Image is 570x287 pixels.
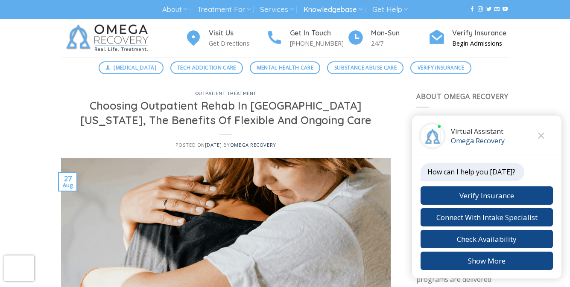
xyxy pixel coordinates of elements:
[470,6,475,12] a: Follow on Facebook
[175,142,222,148] span: Posted on
[205,142,222,148] a: [DATE]
[260,2,294,17] a: Services
[209,38,266,48] p: Get Directions
[418,64,465,72] span: Verify Insurance
[416,115,509,180] p: Omega Recovery has been recognized as a trusted partner with a legacy of providing high-value, hi...
[223,142,276,148] span: by
[61,19,157,57] img: Omega Recovery
[428,28,509,49] a: Verify Insurance Begin Admissions
[486,6,491,12] a: Follow on Twitter
[503,6,508,12] a: Follow on YouTube
[99,61,164,74] a: [MEDICAL_DATA]
[452,28,509,39] h4: Verify Insurance
[177,64,236,72] span: Tech Addiction Care
[209,28,266,39] h4: Visit Us
[452,38,509,48] p: Begin Admissions
[371,28,428,39] h4: Mon-Sun
[334,64,397,72] span: Substance Abuse Care
[478,6,483,12] a: Follow on Instagram
[250,61,320,74] a: Mental Health Care
[290,38,347,48] p: [PHONE_NUMBER]
[266,28,347,49] a: Get In Touch [PHONE_NUMBER]
[195,90,257,96] a: Outpatient Treatment
[327,61,403,74] a: Substance Abuse Care
[170,61,243,74] a: Tech Addiction Care
[410,61,471,74] a: Verify Insurance
[230,142,276,148] a: Omega Recovery
[372,2,408,17] a: Get Help
[197,2,251,17] a: Treatment For
[185,28,266,49] a: Visit Us Get Directions
[304,2,362,17] a: Knowledgebase
[162,2,187,17] a: About
[494,6,500,12] a: Send us an email
[290,28,347,39] h4: Get In Touch
[80,99,371,126] a: Choosing Outpatient Rehab In [GEOGRAPHIC_DATA] [US_STATE], The Benefits Of Flexible And Ongoing Care
[257,64,313,72] span: Mental Health Care
[416,92,509,101] span: About Omega Recovery
[371,38,428,48] p: 24/7
[114,64,156,72] span: [MEDICAL_DATA]
[4,255,34,281] iframe: reCAPTCHA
